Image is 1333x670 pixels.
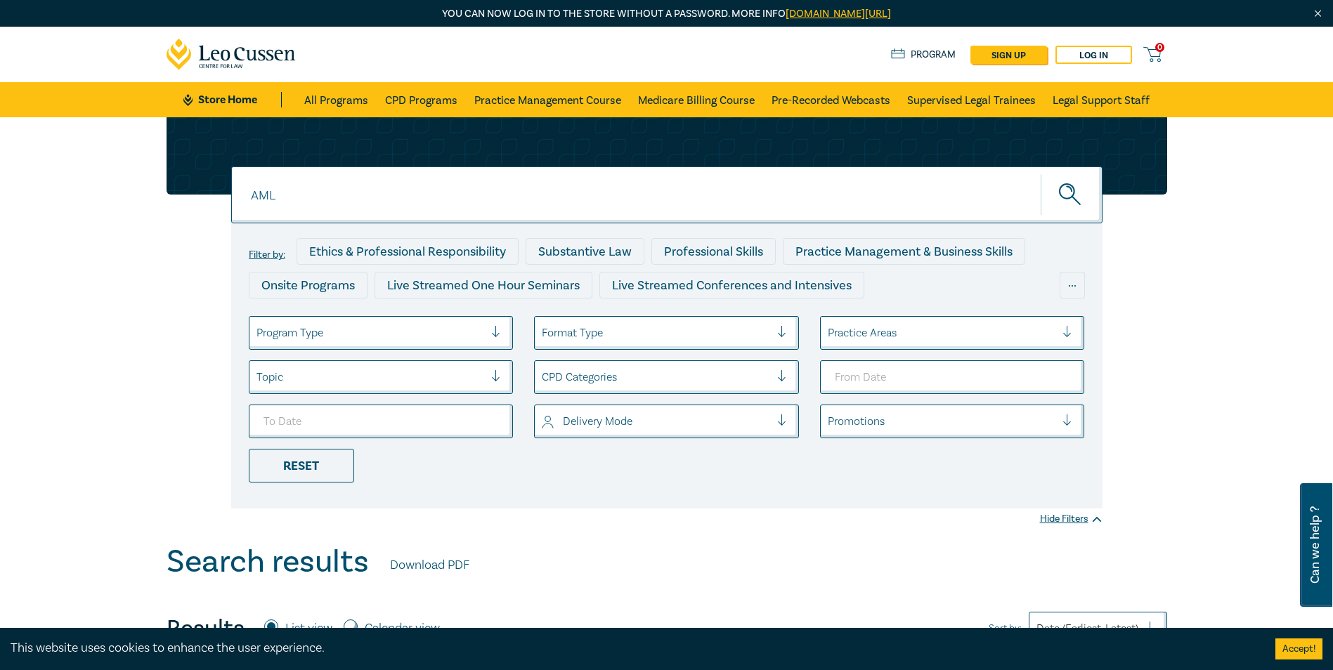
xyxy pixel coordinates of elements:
label: List view [285,619,332,638]
div: Hide Filters [1040,512,1103,526]
img: Close [1312,8,1324,20]
a: Practice Management Course [474,82,621,117]
a: Pre-Recorded Webcasts [772,82,890,117]
label: Calendar view [365,619,440,638]
a: Legal Support Staff [1053,82,1150,117]
div: Onsite Programs [249,272,368,298]
a: Log in [1055,46,1132,64]
button: Accept cookies [1275,638,1322,659]
a: CPD Programs [385,82,457,117]
a: Download PDF [390,556,469,574]
div: Ethics & Professional Responsibility [297,238,519,265]
div: Practice Management & Business Skills [783,238,1025,265]
input: select [542,414,545,429]
div: ... [1060,272,1085,298]
span: Sort by: [989,621,1022,636]
div: Professional Skills [651,238,776,265]
div: Substantive Law [526,238,644,265]
input: select [542,369,545,385]
input: select [256,369,259,385]
div: Pre-Recorded Webcasts [479,306,640,332]
input: To Date [249,405,514,438]
div: This website uses cookies to enhance the user experience. [11,639,1254,657]
a: Medicare Billing Course [638,82,755,117]
h4: Results [167,615,245,643]
label: Filter by: [249,249,285,261]
span: 0 [1155,43,1164,52]
a: Store Home [183,92,281,107]
a: [DOMAIN_NAME][URL] [786,7,891,20]
div: Reset [249,449,354,482]
span: Can we help ? [1308,492,1322,598]
a: Program [891,47,956,63]
div: Live Streamed Conferences and Intensives [599,272,864,298]
div: National Programs [808,306,937,332]
a: sign up [970,46,1047,64]
input: Search for a program title, program description or presenter name [231,166,1103,223]
input: select [542,325,545,341]
p: You can now log in to the store without a password. More info [167,6,1167,22]
input: select [256,325,259,341]
div: 10 CPD Point Packages [647,306,801,332]
div: Live Streamed One Hour Seminars [375,272,592,298]
a: All Programs [304,82,368,117]
a: Supervised Legal Trainees [907,82,1036,117]
input: select [828,325,831,341]
div: Live Streamed Practical Workshops [249,306,472,332]
input: From Date [820,360,1085,394]
input: select [828,414,831,429]
h1: Search results [167,544,369,580]
input: Sort by [1036,621,1039,636]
